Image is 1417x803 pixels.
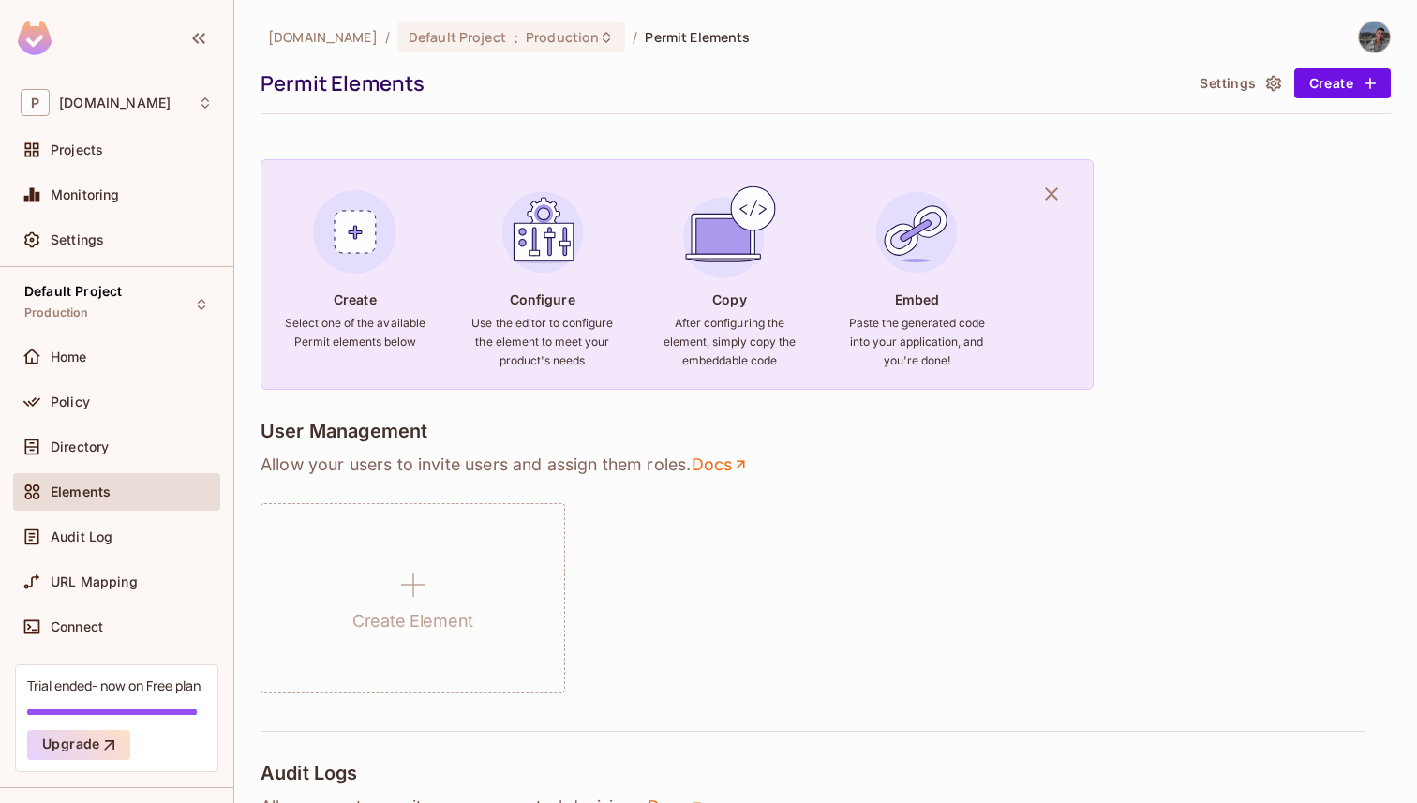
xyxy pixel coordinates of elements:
span: Directory [51,439,109,454]
img: Alon Boshi [1359,22,1390,52]
span: Home [51,349,87,364]
p: Allow your users to invite users and assign them roles . [261,454,1391,476]
img: SReyMgAAAABJRU5ErkJggg== [18,21,52,55]
h6: Select one of the available Permit elements below [284,314,426,351]
h4: Embed [895,290,940,308]
span: URL Mapping [51,574,138,589]
button: Settings [1192,68,1286,98]
h6: Use the editor to configure the element to meet your product's needs [471,314,614,370]
span: Default Project [409,28,506,46]
span: Default Project [24,284,122,299]
h4: Copy [712,290,746,308]
span: Policy [51,394,90,409]
span: Settings [51,232,104,247]
span: Permit Elements [645,28,750,46]
span: : [513,30,519,45]
span: Production [24,305,89,320]
h4: Create [334,290,377,308]
img: Copy Element [679,182,780,283]
span: Elements [51,484,111,499]
li: / [633,28,637,46]
span: the active workspace [268,28,378,46]
h4: User Management [261,420,427,442]
span: Production [526,28,599,46]
h4: Configure [510,290,575,308]
img: Create Element [305,182,406,283]
h4: Audit Logs [261,762,358,784]
span: Monitoring [51,187,120,202]
span: Workspace: permit.io [59,96,171,111]
span: Projects [51,142,103,157]
h6: Paste the generated code into your application, and you're done! [845,314,988,370]
a: Docs [691,454,750,476]
h6: After configuring the element, simply copy the embeddable code [658,314,800,370]
button: Create [1294,68,1391,98]
button: Upgrade [27,730,130,760]
li: / [385,28,390,46]
div: Permit Elements [261,69,1183,97]
span: Connect [51,619,103,634]
img: Embed Element [866,182,967,283]
img: Configure Element [492,182,593,283]
h1: Create Element [352,607,473,635]
span: Audit Log [51,529,112,544]
span: P [21,89,50,116]
div: Trial ended- now on Free plan [27,677,201,694]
